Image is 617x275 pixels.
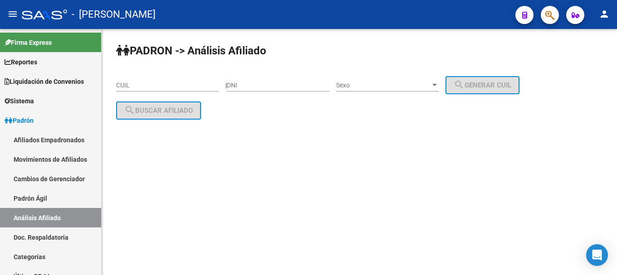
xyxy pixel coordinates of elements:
[124,106,193,115] span: Buscar afiliado
[5,77,84,87] span: Liquidación de Convenios
[5,116,34,125] span: Padrón
[586,244,608,266] div: Open Intercom Messenger
[5,38,52,48] span: Firma Express
[446,76,519,94] button: Generar CUIL
[336,82,431,89] span: Sexo
[454,81,511,89] span: Generar CUIL
[5,96,34,106] span: Sistema
[116,101,201,120] button: Buscar afiliado
[116,44,266,57] strong: PADRON -> Análisis Afiliado
[5,57,37,67] span: Reportes
[72,5,156,24] span: - [PERSON_NAME]
[7,9,18,19] mat-icon: menu
[225,82,526,89] div: |
[124,105,135,116] mat-icon: search
[599,9,610,19] mat-icon: person
[454,79,465,90] mat-icon: search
